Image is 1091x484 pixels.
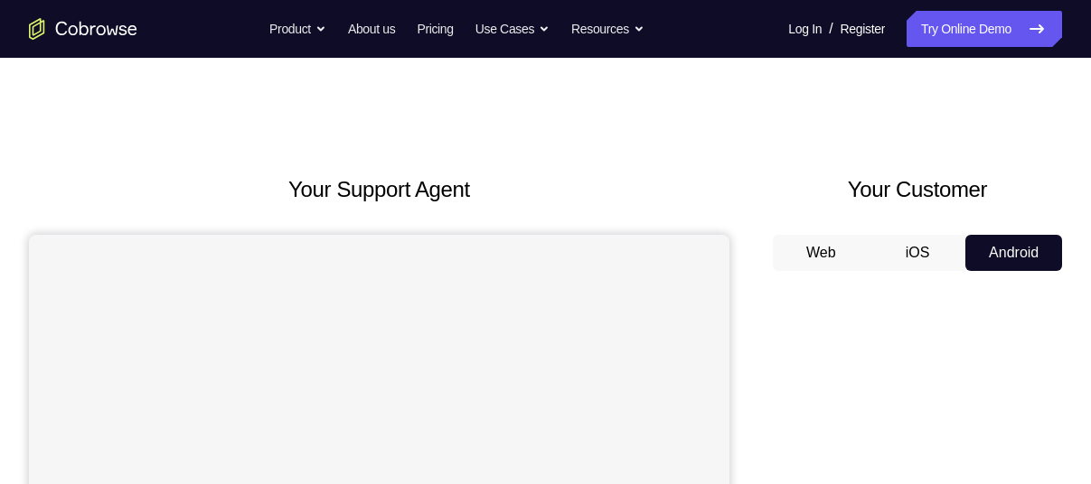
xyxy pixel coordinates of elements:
a: Go to the home page [29,18,137,40]
a: Register [841,11,885,47]
h2: Your Support Agent [29,173,729,206]
a: About us [348,11,395,47]
button: Use Cases [475,11,550,47]
a: Pricing [417,11,453,47]
button: Resources [571,11,644,47]
a: Try Online Demo [907,11,1062,47]
button: Product [269,11,326,47]
button: Web [773,235,870,271]
button: Android [965,235,1062,271]
a: Log In [788,11,822,47]
h2: Your Customer [773,173,1062,206]
button: iOS [870,235,966,271]
span: / [829,18,832,40]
